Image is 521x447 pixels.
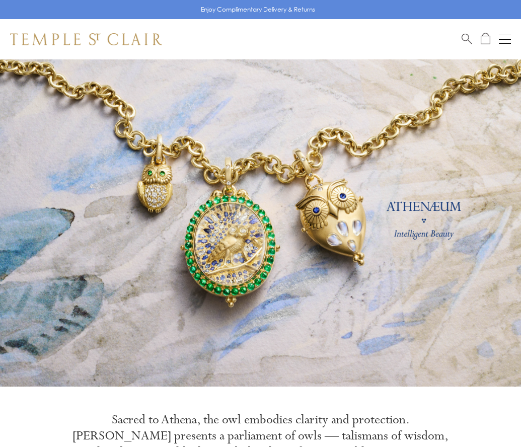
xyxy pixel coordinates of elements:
p: Enjoy Complimentary Delivery & Returns [201,5,315,15]
a: Open Shopping Bag [481,33,490,45]
img: Temple St. Clair [10,33,162,45]
a: Search [462,33,472,45]
button: Open navigation [499,33,511,45]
